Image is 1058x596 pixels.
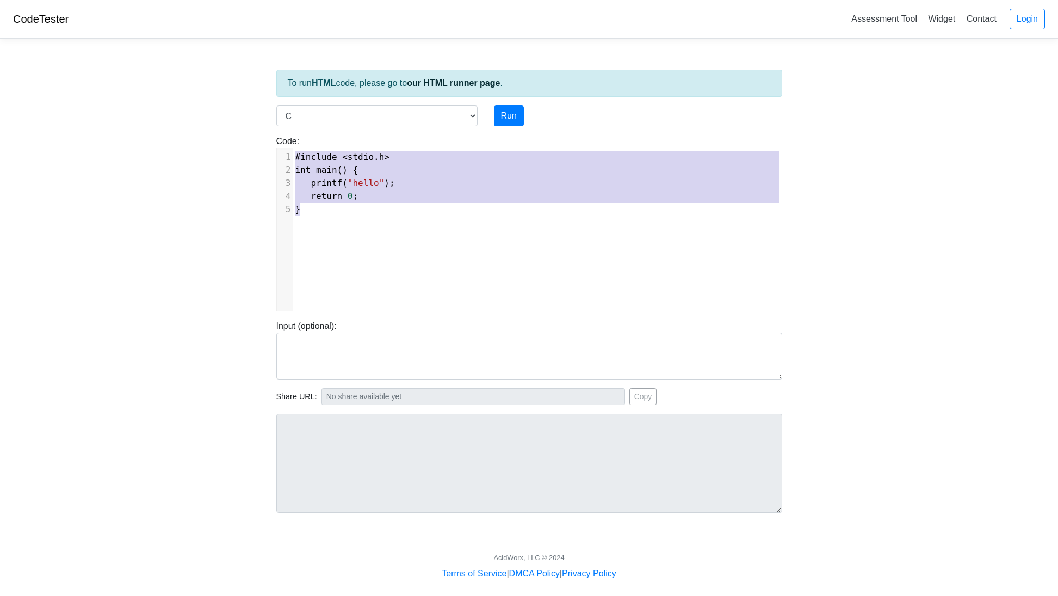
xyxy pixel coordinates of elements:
[442,569,506,578] a: Terms of Service
[268,320,790,380] div: Input (optional):
[493,552,564,563] div: AcidWorx, LLC © 2024
[316,165,337,175] span: main
[268,135,790,311] div: Code:
[295,178,395,188] span: ( );
[277,151,293,164] div: 1
[277,164,293,177] div: 2
[562,569,616,578] a: Privacy Policy
[311,178,342,188] span: printf
[348,191,353,201] span: 0
[277,190,293,203] div: 4
[924,10,960,28] a: Widget
[321,388,625,405] input: No share available yet
[1010,9,1045,29] a: Login
[342,152,348,162] span: <
[295,165,358,175] span: () {
[442,567,616,580] div: | |
[962,10,1001,28] a: Contact
[295,152,390,162] span: .
[509,569,560,578] a: DMCA Policy
[847,10,921,28] a: Assessment Tool
[295,191,358,201] span: ;
[407,78,500,88] a: our HTML runner page
[379,152,385,162] span: h
[629,388,657,405] button: Copy
[494,105,524,126] button: Run
[276,391,317,403] span: Share URL:
[312,78,336,88] strong: HTML
[348,152,374,162] span: stdio
[276,70,782,97] div: To run code, please go to .
[277,177,293,190] div: 3
[311,191,342,201] span: return
[348,178,384,188] span: "hello"
[295,165,311,175] span: int
[384,152,389,162] span: >
[277,203,293,216] div: 5
[295,152,337,162] span: #include
[13,13,69,25] a: CodeTester
[295,204,301,214] span: }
